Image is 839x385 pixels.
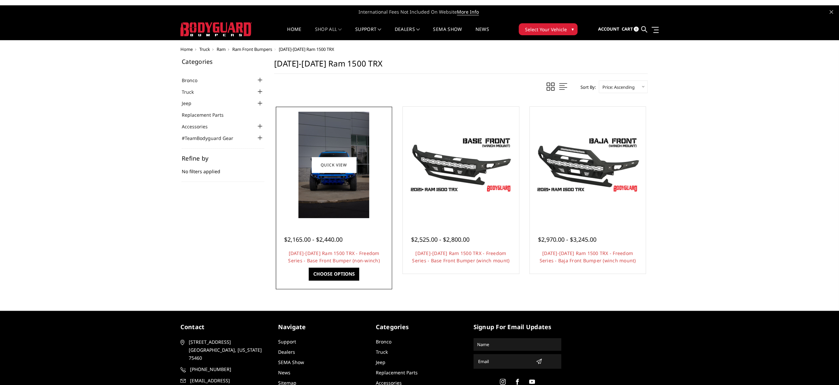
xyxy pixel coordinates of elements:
[180,365,268,373] a: [PHONE_NUMBER]
[274,59,648,74] h1: [DATE]-[DATE] Ram 1500 TRX
[279,46,334,52] span: [DATE]-[DATE] Ram 1500 TRX
[408,135,514,195] img: 2021-2024 Ram 1500 TRX - Freedom Series - Base Front Bumper (winch mount)
[315,27,342,40] a: shop all
[180,5,659,19] span: International Fees Not Included On Website
[457,9,479,15] a: More Info
[182,111,232,118] a: Replacement Parts
[411,235,470,243] span: $2,525.00 - $2,800.00
[376,349,388,355] a: Truck
[539,250,636,264] a: [DATE]-[DATE] Ram 1500 TRX - Freedom Series - Baja Front Bumper (winch mount)
[182,155,264,161] h5: Refine by
[182,155,264,182] div: No filters applied
[277,108,390,221] a: 2021-2024 Ram 1500 TRX - Freedom Series - Base Front Bumper (non-winch) 2021-2024 Ram 1500 TRX - ...
[182,59,264,64] h5: Categories
[376,338,391,345] a: Bronco
[182,100,200,107] a: Jeep
[376,369,418,376] a: Replacement Parts
[404,108,517,221] a: 2021-2024 Ram 1500 TRX - Freedom Series - Base Front Bumper (winch mount)
[278,322,366,331] h5: Navigate
[525,26,567,33] span: Select Your Vehicle
[598,20,619,38] a: Account
[182,88,202,95] a: Truck
[278,369,290,376] a: News
[621,20,639,38] a: Cart 0
[182,123,216,130] a: Accessories
[284,235,343,243] span: $2,165.00 - $2,440.00
[598,26,619,32] span: Account
[474,339,560,350] input: Name
[395,27,420,40] a: Dealers
[376,322,464,331] h5: Categories
[182,77,206,84] a: Bronco
[288,250,380,264] a: [DATE]-[DATE] Ram 1500 TRX - Freedom Series - Base Front Bumper (non-winch)
[412,250,509,264] a: [DATE]-[DATE] Ram 1500 TRX - Freedom Series - Base Front Bumper (winch mount)
[180,46,193,52] a: Home
[376,359,385,365] a: Jeep
[190,365,267,373] span: [PHONE_NUMBER]
[232,46,272,52] a: Ram Front Bumpers
[199,46,210,52] a: Truck
[538,235,596,243] span: $2,970.00 - $3,245.00
[475,356,533,367] input: Email
[278,338,296,345] a: Support
[433,27,462,40] a: SEMA Show
[278,349,295,355] a: Dealers
[572,26,574,33] span: ▾
[519,23,577,35] button: Select Your Vehicle
[180,322,268,331] h5: contact
[182,135,242,142] a: #TeamBodyguard Gear
[475,27,489,40] a: News
[189,338,266,362] span: [STREET_ADDRESS] [GEOGRAPHIC_DATA], [US_STATE] 75460
[621,26,633,32] span: Cart
[634,27,639,32] span: 0
[278,359,304,365] a: SEMA Show
[287,27,301,40] a: Home
[180,22,252,36] img: BODYGUARD BUMPERS
[577,82,596,92] label: Sort By:
[473,322,561,331] h5: signup for email updates
[217,46,226,52] a: Ram
[298,112,369,218] img: 2021-2024 Ram 1500 TRX - Freedom Series - Base Front Bumper (non-winch)
[531,108,644,221] a: 2021-2024 Ram 1500 TRX - Freedom Series - Baja Front Bumper (winch mount) 2021-2024 Ram 1500 TRX ...
[355,27,381,40] a: Support
[312,157,356,173] a: Quick view
[309,268,359,280] a: Choose Options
